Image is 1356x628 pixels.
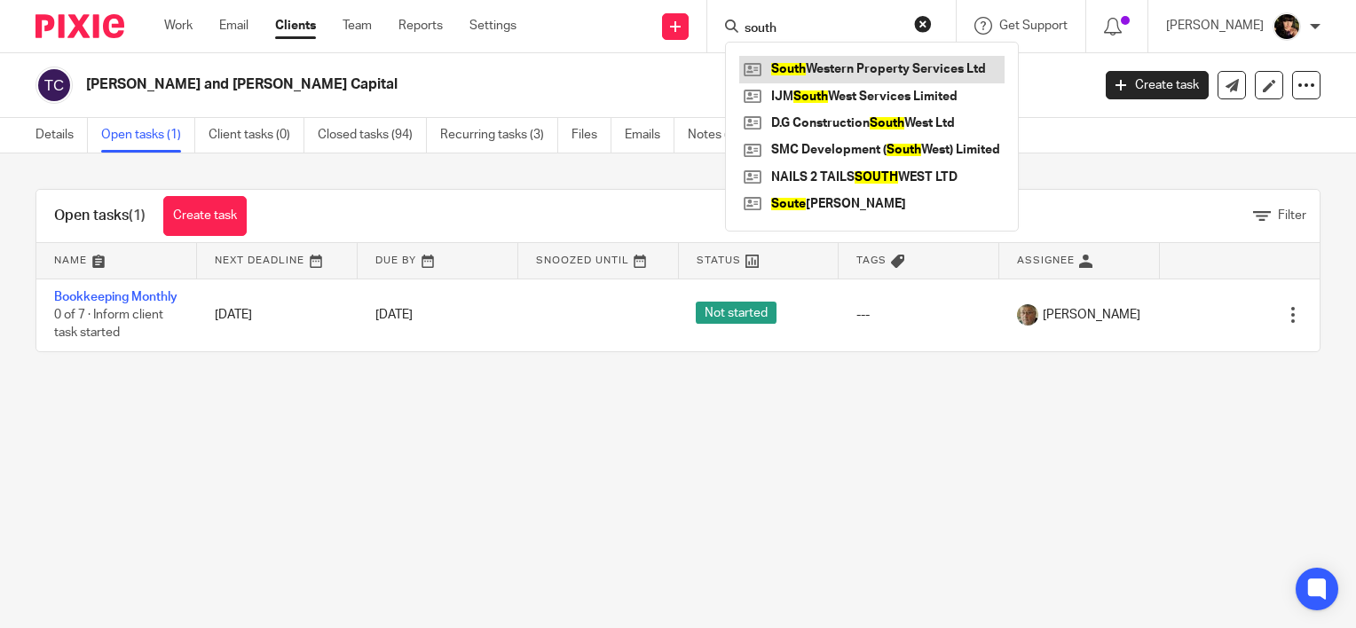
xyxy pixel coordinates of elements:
a: Recurring tasks (3) [440,118,558,153]
span: Get Support [999,20,1068,32]
h1: Open tasks [54,207,146,225]
a: Create task [163,196,247,236]
td: [DATE] [197,279,358,351]
img: Pixie [35,14,124,38]
a: Notes (1) [688,118,753,153]
a: Closed tasks (94) [318,118,427,153]
a: Files [572,118,611,153]
img: 20210723_200136.jpg [1273,12,1301,41]
a: Work [164,17,193,35]
input: Search [743,21,903,37]
a: Details [35,118,88,153]
a: Open tasks (1) [101,118,195,153]
a: Create task [1106,71,1209,99]
span: Filter [1278,209,1306,222]
a: Emails [625,118,674,153]
span: Tags [856,255,887,265]
a: Client tasks (0) [209,118,304,153]
img: profile%20pic%204.JPG [1017,304,1038,326]
span: Snoozed Until [536,255,629,265]
img: svg%3E [35,67,73,104]
a: Reports [398,17,443,35]
span: 0 of 7 · Inform client task started [54,309,163,340]
span: Status [697,255,741,265]
button: Clear [914,15,932,33]
div: --- [856,306,982,324]
a: Team [343,17,372,35]
a: Clients [275,17,316,35]
span: Not started [696,302,777,324]
span: [PERSON_NAME] [1043,306,1140,324]
a: Bookkeeping Monthly [54,291,177,303]
span: (1) [129,208,146,223]
p: [PERSON_NAME] [1166,17,1264,35]
span: [DATE] [375,309,413,321]
a: Email [219,17,248,35]
a: Settings [469,17,516,35]
h2: [PERSON_NAME] and [PERSON_NAME] Capital [86,75,880,94]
